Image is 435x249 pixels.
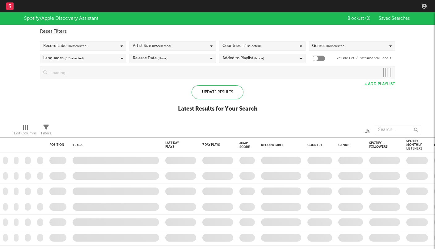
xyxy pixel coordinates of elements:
div: Position [49,143,64,147]
input: Search... [375,125,421,134]
div: Genres [312,42,345,50]
div: Genre [338,143,360,147]
span: ( 0 / 5 selected) [152,42,171,50]
div: Spotify Monthly Listeners [406,139,423,150]
label: Exclude Lofi / Instrumental Labels [335,55,391,62]
div: Edit Columns [14,130,36,137]
div: Artist Size [133,42,171,50]
span: (None) [158,55,167,62]
div: Last Day Plays [165,141,187,149]
input: Loading... [47,66,379,79]
span: ( 0 / 6 selected) [68,42,87,50]
div: Filters [41,122,51,140]
span: Blocklist [348,16,370,21]
span: Saved Searches [379,16,411,21]
span: ( 0 / 0 selected) [65,55,84,62]
div: Latest Results for Your Search [178,105,257,113]
div: Track [73,143,156,147]
div: Record Label [43,42,87,50]
div: Countries [222,42,261,50]
div: Update Results [192,85,243,99]
button: + Add Playlist [365,82,395,86]
button: Saved Searches [377,16,411,21]
div: Spotify Followers [369,141,391,149]
span: ( 0 / 0 selected) [326,42,345,50]
div: Release Date [133,55,167,62]
div: Added to Playlist [222,55,264,62]
div: Reset Filters [40,28,395,35]
div: Edit Columns [14,122,36,140]
span: ( 0 / 0 selected) [242,42,261,50]
div: Jump Score [239,141,250,149]
div: Filters [41,130,51,137]
span: (None) [254,55,264,62]
div: Country [307,143,329,147]
div: Record Label [261,143,298,147]
div: Spotify/Apple Discovery Assistant [24,15,98,22]
span: ( 0 ) [365,16,370,21]
div: Languages [43,55,84,62]
div: 7 Day Plays [202,143,224,147]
